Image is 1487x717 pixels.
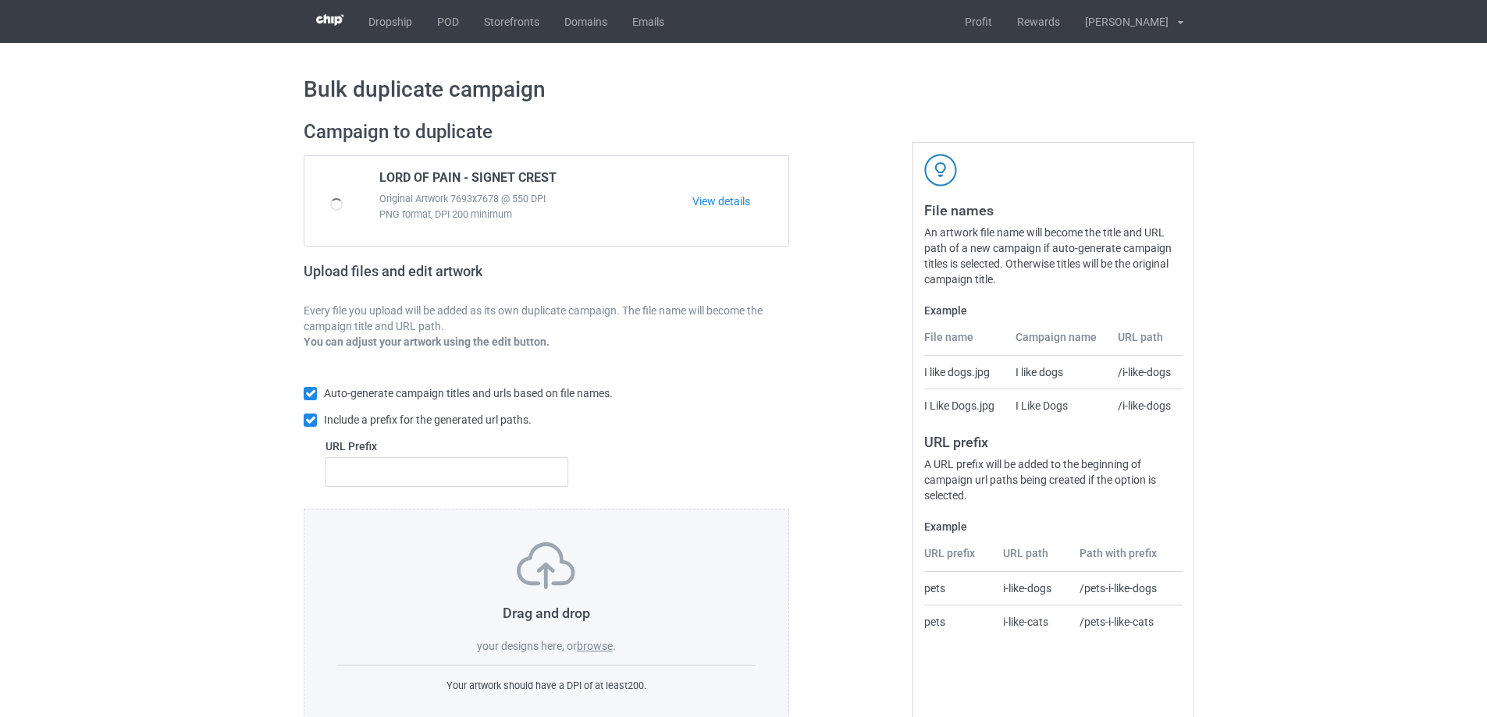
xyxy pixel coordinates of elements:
[692,193,788,209] a: View details
[994,545,1072,572] th: URL path
[924,605,994,638] td: pets
[304,263,595,292] h2: Upload files and edit artwork
[924,225,1183,287] div: An artwork file name will become the title and URL path of a new campaign if auto-generate campai...
[304,120,789,144] h2: Campaign to duplicate
[1071,545,1183,572] th: Path with prefix
[1109,356,1183,389] td: /i-like-dogs
[304,76,1183,104] h1: Bulk duplicate campaign
[1007,389,1110,422] td: I Like Dogs
[324,387,613,399] span: Auto-generate campaign titles and urls based on file names.
[994,572,1072,605] td: i-like-dogs
[924,201,1183,219] h3: File names
[924,572,994,605] td: pets
[924,519,1183,534] label: Example
[577,640,613,652] label: browse
[994,605,1072,638] td: i-like-cats
[613,640,616,652] span: .
[326,438,568,454] label: URL Prefix
[924,389,1006,422] td: I Like Dogs.jpg
[1071,605,1183,638] td: /pets-i-like-cats
[1073,2,1169,41] div: [PERSON_NAME]
[1007,356,1110,389] td: I like dogs
[924,329,1006,356] th: File name
[379,207,692,222] span: PNG format, DPI 200 minimum
[477,640,577,652] span: your designs here, or
[924,154,957,186] img: svg+xml;base64,PD94bWwgdmVyc2lvbj0iMS4wIiBlbmNvZGluZz0iVVRGLTgiPz4KPHN2ZyB3aWR0aD0iNDJweCIgaGVpZ2...
[924,456,1183,503] div: A URL prefix will be added to the beginning of campaign url paths being created if the option is ...
[337,604,756,622] h3: Drag and drop
[304,303,789,334] p: Every file you upload will be added as its own duplicate campaign. The file name will become the ...
[1071,572,1183,605] td: /pets-i-like-dogs
[924,545,994,572] th: URL prefix
[379,170,557,191] span: LORD OF PAIN - SIGNET CREST
[517,542,575,589] img: svg+xml;base64,PD94bWwgdmVyc2lvbj0iMS4wIiBlbmNvZGluZz0iVVRGLTgiPz4KPHN2ZyB3aWR0aD0iNzVweCIgaGVpZ2...
[316,14,343,26] img: 3d383065fc803cdd16c62507c020ddf8.png
[1109,389,1183,422] td: /i-like-dogs
[924,433,1183,451] h3: URL prefix
[1007,329,1110,356] th: Campaign name
[924,356,1006,389] td: I like dogs.jpg
[324,414,532,426] span: Include a prefix for the generated url paths.
[1109,329,1183,356] th: URL path
[304,335,550,348] b: You can adjust your artwork using the edit button.
[446,680,646,691] span: Your artwork should have a DPI of at least 200 .
[379,191,692,207] span: Original Artwork 7693x7678 @ 550 DPI
[924,303,1183,318] label: Example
